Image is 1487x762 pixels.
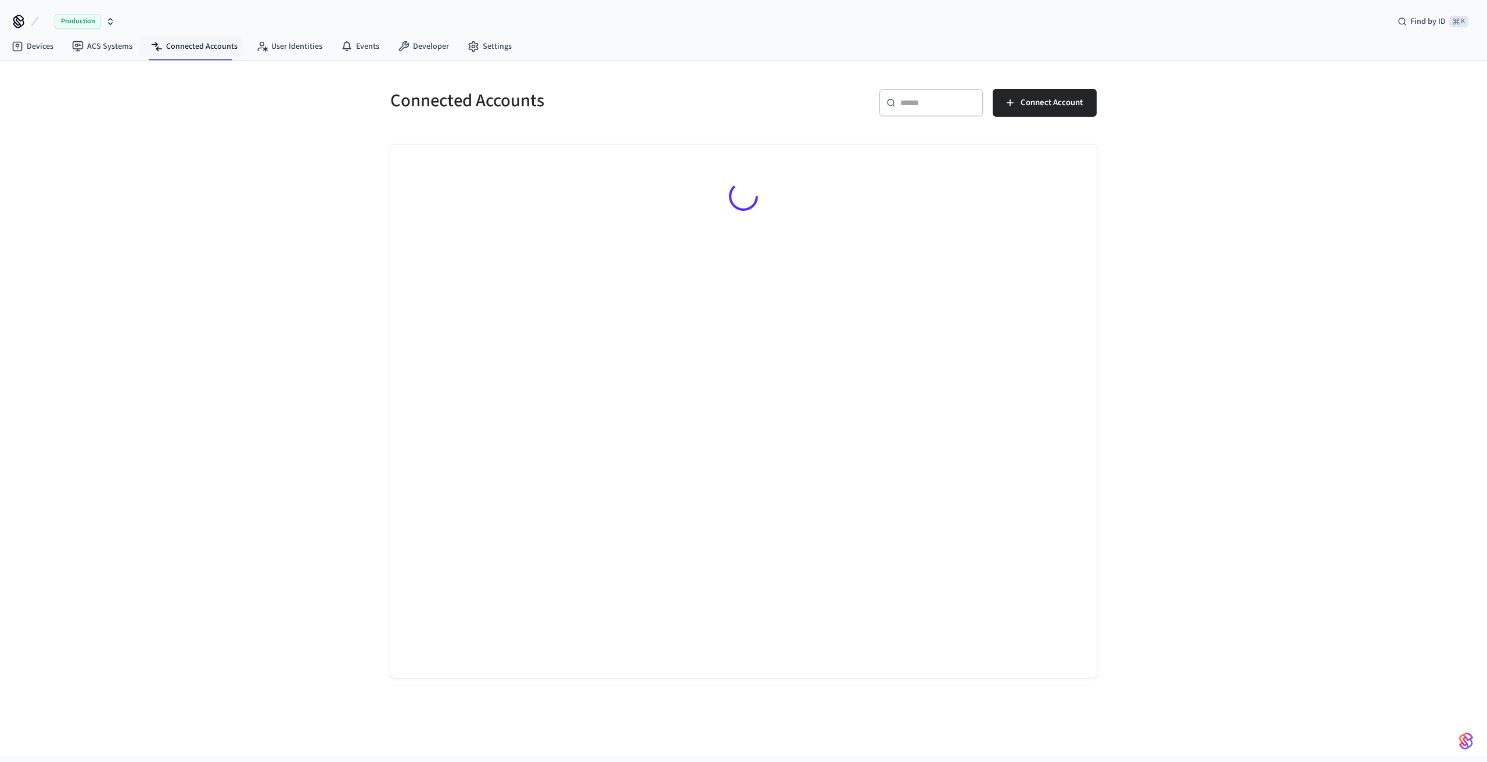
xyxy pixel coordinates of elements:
a: Settings [458,36,521,57]
a: User Identities [247,36,332,57]
img: SeamLogoGradient.69752ec5.svg [1459,732,1473,750]
span: Connect Account [1021,95,1083,110]
h5: Connected Accounts [390,89,737,113]
button: Connect Account [993,89,1097,117]
a: ACS Systems [63,36,142,57]
span: Find by ID [1410,16,1446,27]
a: Connected Accounts [142,36,247,57]
span: Production [55,14,101,29]
span: ⌘ K [1449,16,1468,27]
a: Devices [2,36,63,57]
a: Events [332,36,389,57]
div: Find by ID⌘ K [1388,11,1478,32]
a: Developer [389,36,458,57]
